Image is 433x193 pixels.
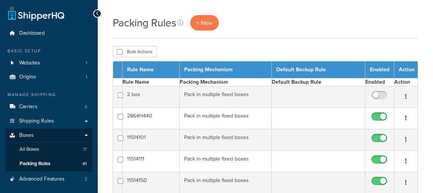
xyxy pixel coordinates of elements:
span: + New [196,18,213,27]
th: Default Backup Rule [271,61,365,78]
a: Shipping Rules [6,114,92,128]
div: Manage Shipping [6,92,92,98]
a: + New [190,15,219,31]
th: Packing Mechanism [180,61,271,78]
span: 41 [82,161,87,167]
li: Advanced Features [6,172,92,186]
th: Enabled [365,78,394,86]
th: Rule Name [123,61,180,78]
button: Bulk Actions [113,46,157,57]
a: Websites 1 [6,56,92,70]
li: Carriers [6,100,92,114]
td: 2864H440 [123,108,180,129]
a: Advanced Features 2 [6,172,92,186]
span: Advanced Features [19,176,65,182]
span: All Boxes [20,146,39,153]
li: Origins [6,70,92,84]
li: Packing Rules [6,157,92,171]
th: Action [394,61,418,78]
span: 3 [85,104,87,110]
div: Basic Setup [6,48,92,54]
td: Pack in multiple fixed boxes [180,129,271,151]
span: 2 [85,176,87,182]
span: Packing Rules [20,161,50,167]
span: Carriers [19,104,38,110]
h1: Packing Rules [113,15,176,30]
a: Origins 1 [6,70,92,84]
td: 2 box [123,86,180,108]
td: 11514101 [123,129,180,151]
a: ShipperHQ Home [8,6,64,21]
a: Carriers 3 [6,100,92,114]
span: Boxes [19,132,34,139]
li: All Boxes [6,142,92,156]
span: Shipping Rules [19,118,54,124]
li: Websites [6,56,92,70]
span: 1 [86,60,87,66]
a: Packing Rules 41 [6,157,92,171]
td: 11514111 [123,151,180,172]
span: Dashboard [19,30,45,37]
td: Pack in multiple fixed boxes [180,86,271,108]
li: Boxes [6,129,92,172]
th: Enabled [365,61,394,78]
a: Boxes [6,129,92,142]
th: Rule Name [123,78,180,86]
th: Default Backup Rule [271,78,365,86]
td: Pack in multiple fixed boxes [180,151,271,172]
th: Packing Mechanism [180,78,271,86]
span: 1 [86,74,87,80]
span: Origins [19,74,36,80]
th: Action [394,78,418,86]
span: 17 [83,146,87,153]
a: Dashboard [6,26,92,40]
td: Pack in multiple fixed boxes [180,108,271,129]
span: Websites [19,60,40,66]
a: All Boxes 17 [6,142,92,156]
